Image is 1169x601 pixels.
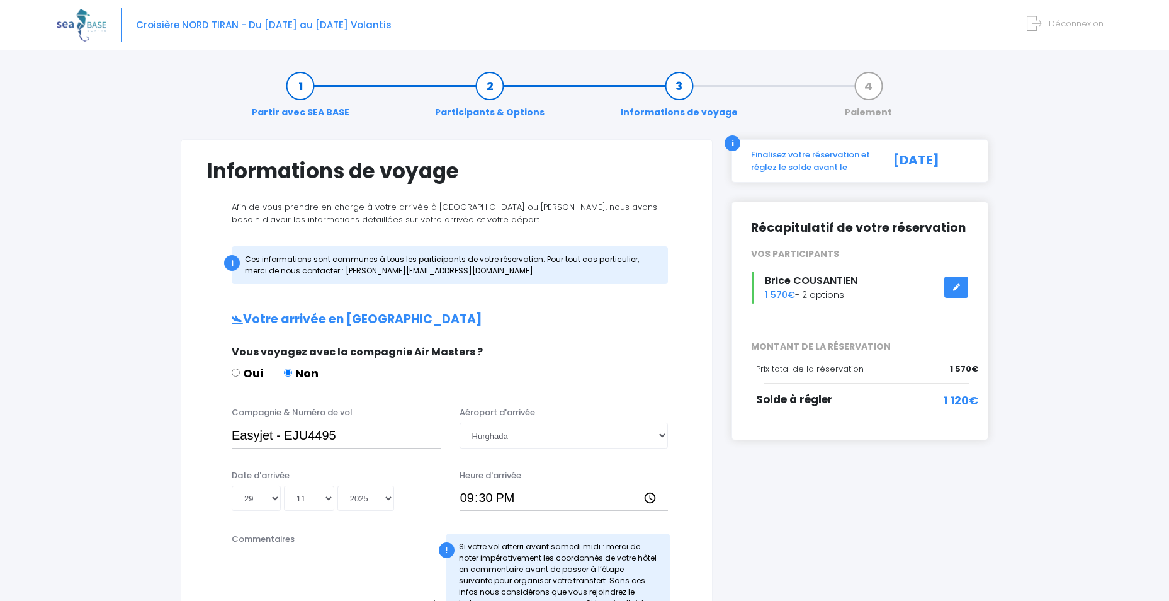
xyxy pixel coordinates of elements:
[725,135,740,151] div: i
[232,469,290,482] label: Date d'arrivée
[284,369,292,377] input: Non
[206,312,687,327] h2: Votre arrivée en [GEOGRAPHIC_DATA]
[232,369,240,377] input: Oui
[224,255,240,271] div: i
[742,149,879,173] div: Finalisez votre réservation et réglez le solde avant le
[879,149,978,173] div: [DATE]
[429,79,551,119] a: Participants & Options
[742,248,978,261] div: VOS PARTICIPANTS
[232,533,295,546] label: Commentaires
[1049,18,1104,30] span: Déconnexion
[756,363,864,375] span: Prix total de la réservation
[765,289,795,301] span: 1 570€
[232,365,263,382] label: Oui
[943,392,978,409] span: 1 120€
[742,272,978,304] div: - 2 options
[765,273,857,288] span: Brice COUSANTIEN
[839,79,898,119] a: Paiement
[950,363,978,375] span: 1 570€
[751,221,969,236] h2: Récapitulatif de votre réservation
[206,201,687,226] p: Afin de vous prendre en charge à votre arrivée à [GEOGRAPHIC_DATA] ou [PERSON_NAME], nous avons b...
[460,469,521,482] label: Heure d'arrivée
[246,79,356,119] a: Partir avec SEA BASE
[742,340,978,353] span: MONTANT DE LA RÉSERVATION
[439,542,455,558] div: !
[460,406,535,419] label: Aéroport d'arrivée
[206,159,687,183] h1: Informations de voyage
[284,365,319,382] label: Non
[136,18,392,31] span: Croisière NORD TIRAN - Du [DATE] au [DATE] Volantis
[232,246,668,284] div: Ces informations sont communes à tous les participants de votre réservation. Pour tout cas partic...
[614,79,744,119] a: Informations de voyage
[756,392,833,407] span: Solde à régler
[232,345,483,359] span: Vous voyagez avec la compagnie Air Masters ?
[232,406,353,419] label: Compagnie & Numéro de vol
